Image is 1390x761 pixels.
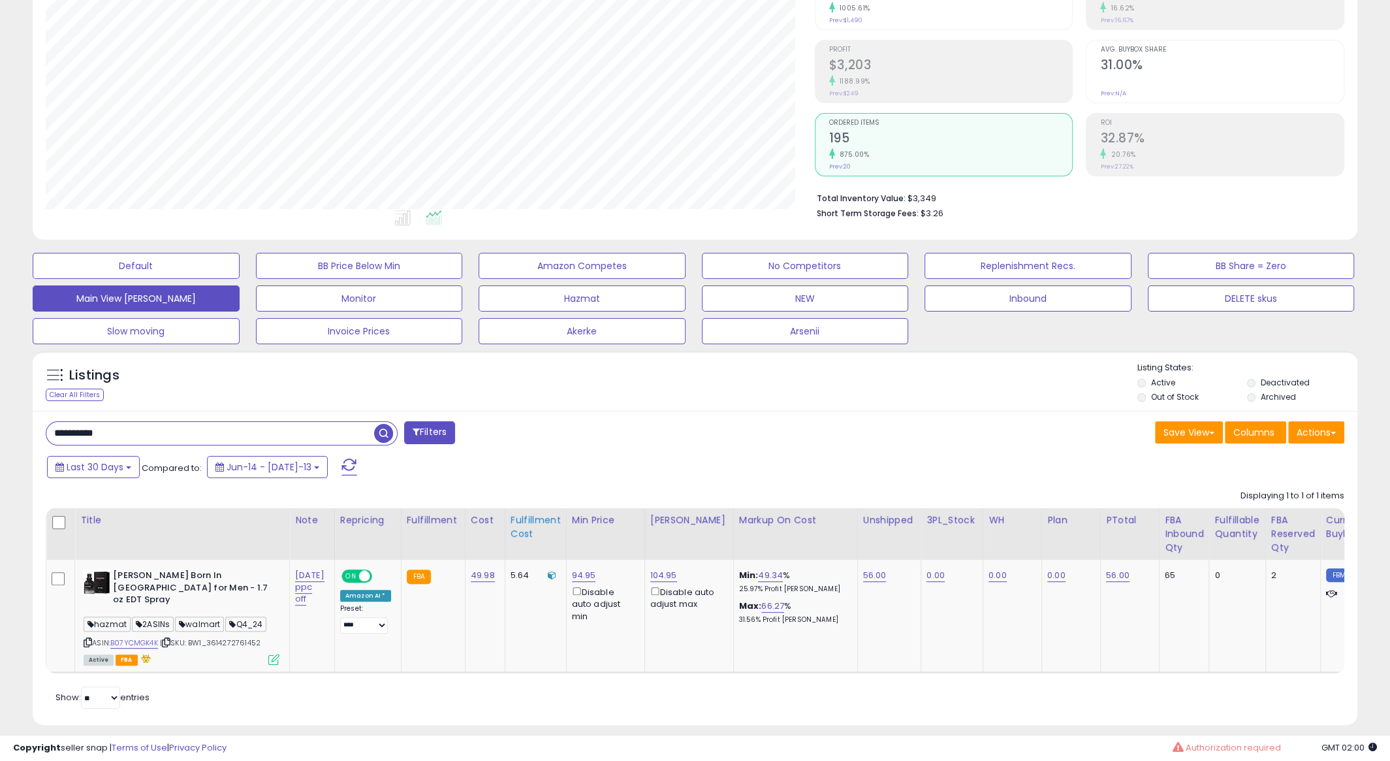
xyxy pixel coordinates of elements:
[924,285,1131,312] button: Inbound
[110,638,158,649] a: B07YCMGK4K
[1271,513,1315,555] div: FBA Reserved Qty
[138,654,151,663] i: hazardous material
[761,600,784,613] a: 66.27
[739,570,847,594] div: %
[340,513,396,527] div: Repricing
[829,46,1073,54] span: Profit
[256,285,463,312] button: Monitor
[113,570,272,609] b: [PERSON_NAME] Born In [GEOGRAPHIC_DATA] for Men - 1.7 oz EDT Spray
[829,57,1073,75] h2: $3,203
[511,570,556,581] div: 5.64
[702,318,909,344] button: Arsenii
[926,513,977,527] div: 3PL_Stock
[650,513,728,527] div: [PERSON_NAME]
[863,569,887,582] a: 56.00
[340,590,391,602] div: Amazon AI *
[1165,570,1199,581] div: 65
[33,285,240,312] button: Main View [PERSON_NAME]
[13,742,227,754] div: seller snap | |
[295,513,329,527] div: Note
[84,570,110,596] img: 41q+YBVQC5L._SL40_.jpg
[511,513,561,541] div: Fulfillment Cost
[1261,377,1310,388] label: Deactivated
[1106,3,1134,13] small: 16.62%
[142,462,202,474] span: Compared to:
[921,207,943,219] span: $3.26
[702,285,909,312] button: NEW
[702,253,909,279] button: No Competitors
[370,571,391,582] span: OFF
[175,617,224,632] span: walmart
[112,741,167,754] a: Terms of Use
[1155,421,1223,444] button: Save View
[733,508,857,560] th: The percentage added to the cost of goods (COGS) that forms the calculator for Min & Max prices.
[256,318,463,344] button: Invoice Prices
[921,508,983,560] th: CSV column name: cust_attr_3_3PL_Stock
[926,569,945,582] a: 0.00
[404,421,455,444] button: Filters
[857,508,921,560] th: CSV column name: cust_attr_4_Unshipped
[1233,426,1274,439] span: Columns
[650,569,677,582] a: 104.95
[1100,120,1344,127] span: ROI
[479,318,686,344] button: Akerke
[47,456,140,478] button: Last 30 Days
[1047,569,1066,582] a: 0.00
[84,617,131,632] span: hazmat
[739,600,847,624] div: %
[84,570,279,664] div: ASIN:
[479,285,686,312] button: Hazmat
[1151,391,1199,402] label: Out of Stock
[1100,16,1133,24] small: Prev: 16.67%
[132,617,174,632] span: 2ASINs
[1106,150,1135,159] small: 20.76%
[1165,513,1204,555] div: FBA inbound Qty
[829,163,851,170] small: Prev: 20
[80,513,284,527] div: Title
[829,16,862,24] small: Prev: $1,490
[835,76,870,86] small: 1188.99%
[207,456,328,478] button: Jun-14 - [DATE]-13
[829,131,1073,148] h2: 195
[739,513,852,527] div: Markup on Cost
[1148,253,1355,279] button: BB Share = Zero
[1225,421,1286,444] button: Columns
[1151,377,1175,388] label: Active
[1047,513,1095,527] div: Plan
[343,571,359,582] span: ON
[835,3,870,13] small: 1005.61%
[1137,362,1357,374] p: Listing States:
[340,604,391,634] div: Preset:
[817,189,1335,205] li: $3,349
[1148,285,1355,312] button: DELETE skus
[1288,421,1344,444] button: Actions
[1100,89,1126,97] small: Prev: N/A
[739,585,847,594] p: 25.97% Profit [PERSON_NAME]
[46,389,104,401] div: Clear All Filters
[863,513,916,527] div: Unshipped
[1100,508,1159,560] th: CSV column name: cust_attr_1_PTotal
[116,655,138,666] span: FBA
[572,569,596,582] a: 94.95
[69,366,119,385] h5: Listings
[1214,570,1255,581] div: 0
[479,253,686,279] button: Amazon Competes
[650,585,723,610] div: Disable auto adjust max
[1240,490,1344,502] div: Displaying 1 to 1 of 1 items
[829,120,1073,127] span: Ordered Items
[67,461,123,474] span: Last 30 Days
[160,638,261,648] span: | SKU: BW1_3614272761452
[55,691,150,704] span: Show: entries
[84,655,114,666] span: All listings currently available for purchase on Amazon
[295,569,324,606] a: [DATE] ppc off
[1186,741,1281,754] span: Authorization required
[471,569,495,582] a: 49.98
[33,318,240,344] button: Slow moving
[817,208,919,219] b: Short Term Storage Fees:
[407,570,431,584] small: FBA
[13,741,61,754] strong: Copyright
[988,569,1007,582] a: 0.00
[572,585,635,623] div: Disable auto adjust min
[739,569,759,581] b: Min:
[169,741,227,754] a: Privacy Policy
